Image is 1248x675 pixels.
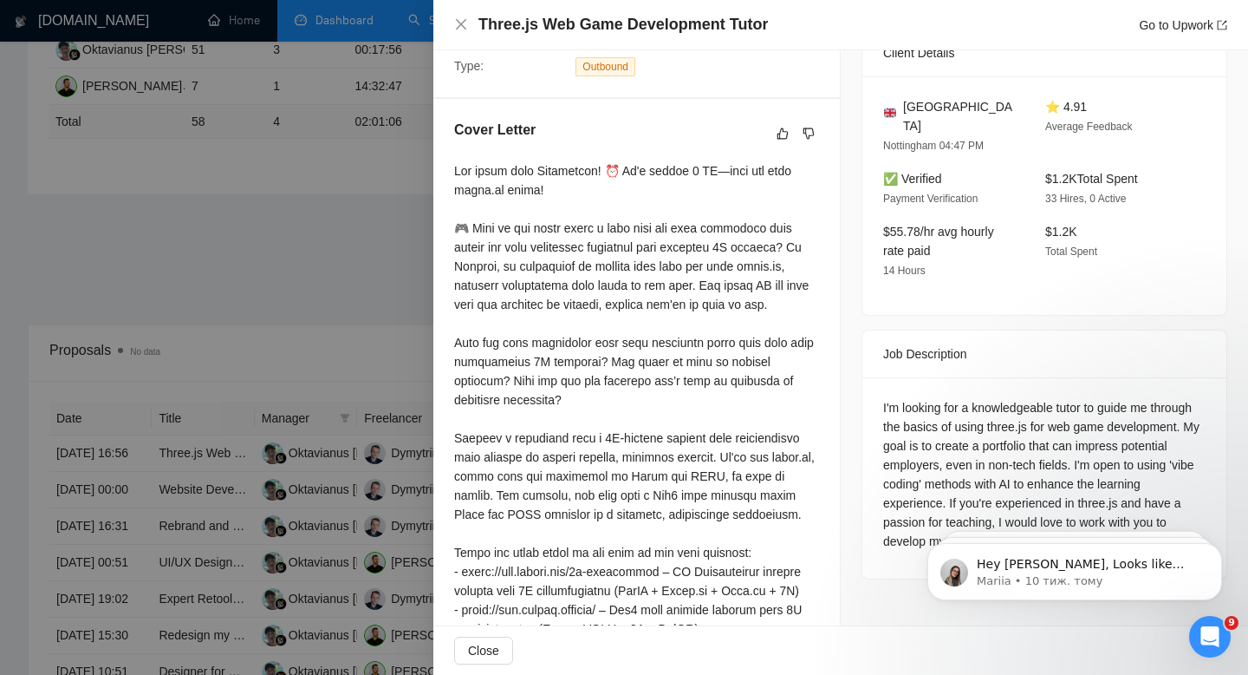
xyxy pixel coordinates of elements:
[884,107,896,119] img: 🇬🇧
[883,265,926,277] span: 14 Hours
[772,123,793,144] button: like
[903,97,1017,135] span: [GEOGRAPHIC_DATA]
[1225,616,1238,630] span: 9
[468,641,499,660] span: Close
[454,17,468,32] button: Close
[883,172,942,186] span: ✅ Verified
[1217,20,1227,30] span: export
[777,127,789,141] span: like
[454,120,536,141] h5: Cover Letter
[1189,616,1231,658] iframe: Intercom live chat
[478,14,768,36] h4: Three.js Web Game Development Tutor
[454,17,468,31] span: close
[1045,100,1087,114] span: ⭐ 4.91
[901,507,1248,628] iframe: Intercom notifications повідомлення
[883,225,994,258] span: $55.78/hr avg hourly rate paid
[1045,172,1138,186] span: $1.2K Total Spent
[454,59,484,73] span: Type:
[1139,18,1227,32] a: Go to Upworkexport
[803,127,815,141] span: dislike
[454,637,513,665] button: Close
[883,193,978,205] span: Payment Verification
[1045,193,1126,205] span: 33 Hires, 0 Active
[1045,246,1097,258] span: Total Spent
[1045,121,1133,133] span: Average Feedback
[883,140,984,152] span: Nottingham 04:47 PM
[883,398,1206,551] div: I'm looking for a knowledgeable tutor to guide me through the basics of using three.js for web ga...
[575,57,635,76] span: Outbound
[883,331,1206,377] div: Job Description
[883,29,1206,76] div: Client Details
[798,123,819,144] button: dislike
[1045,225,1077,239] span: $1.2K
